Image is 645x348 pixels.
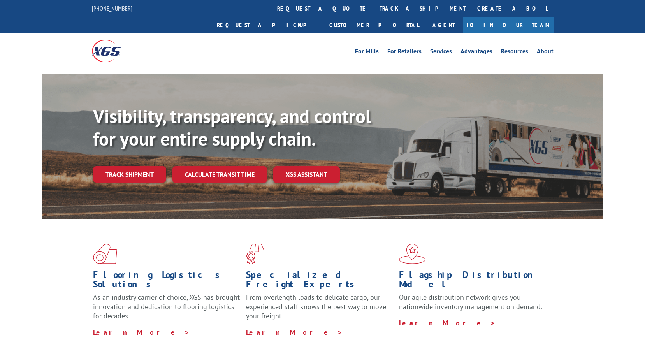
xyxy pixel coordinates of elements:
span: Our agile distribution network gives you nationwide inventory management on demand. [399,293,542,311]
a: [PHONE_NUMBER] [92,4,132,12]
span: As an industry carrier of choice, XGS has brought innovation and dedication to flooring logistics... [93,293,240,320]
h1: Flooring Logistics Solutions [93,270,240,293]
a: Learn More > [93,328,190,337]
a: For Mills [355,48,379,57]
h1: Flagship Distribution Model [399,270,546,293]
a: XGS ASSISTANT [273,166,340,183]
a: Join Our Team [463,17,554,33]
a: Customer Portal [323,17,425,33]
img: xgs-icon-total-supply-chain-intelligence-red [93,244,117,264]
img: xgs-icon-flagship-distribution-model-red [399,244,426,264]
a: Calculate transit time [172,166,267,183]
a: Learn More > [399,318,496,327]
a: Track shipment [93,166,166,183]
img: xgs-icon-focused-on-flooring-red [246,244,264,264]
p: From overlength loads to delicate cargo, our experienced staff knows the best way to move your fr... [246,293,393,327]
a: Request a pickup [211,17,323,33]
b: Visibility, transparency, and control for your entire supply chain. [93,104,371,151]
a: About [537,48,554,57]
a: Agent [425,17,463,33]
a: For Retailers [387,48,422,57]
a: Resources [501,48,528,57]
h1: Specialized Freight Experts [246,270,393,293]
a: Learn More > [246,328,343,337]
a: Advantages [460,48,492,57]
a: Services [430,48,452,57]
